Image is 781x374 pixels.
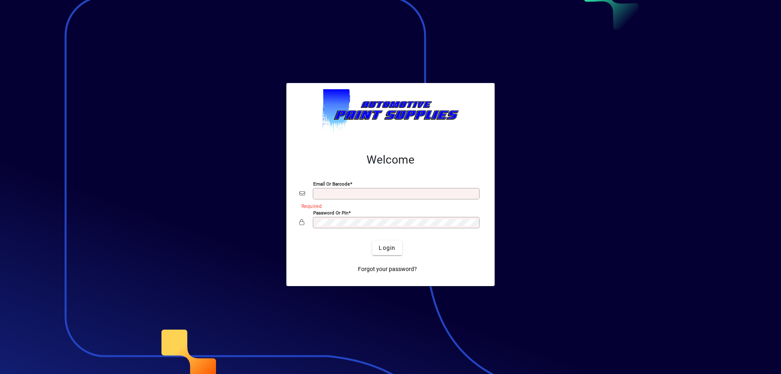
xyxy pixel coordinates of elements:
[355,262,420,276] a: Forgot your password?
[358,265,417,273] span: Forgot your password?
[372,241,402,255] button: Login
[301,201,475,210] mat-error: Required
[379,244,395,252] span: Login
[313,181,350,187] mat-label: Email or Barcode
[313,210,348,216] mat-label: Password or Pin
[299,153,482,167] h2: Welcome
